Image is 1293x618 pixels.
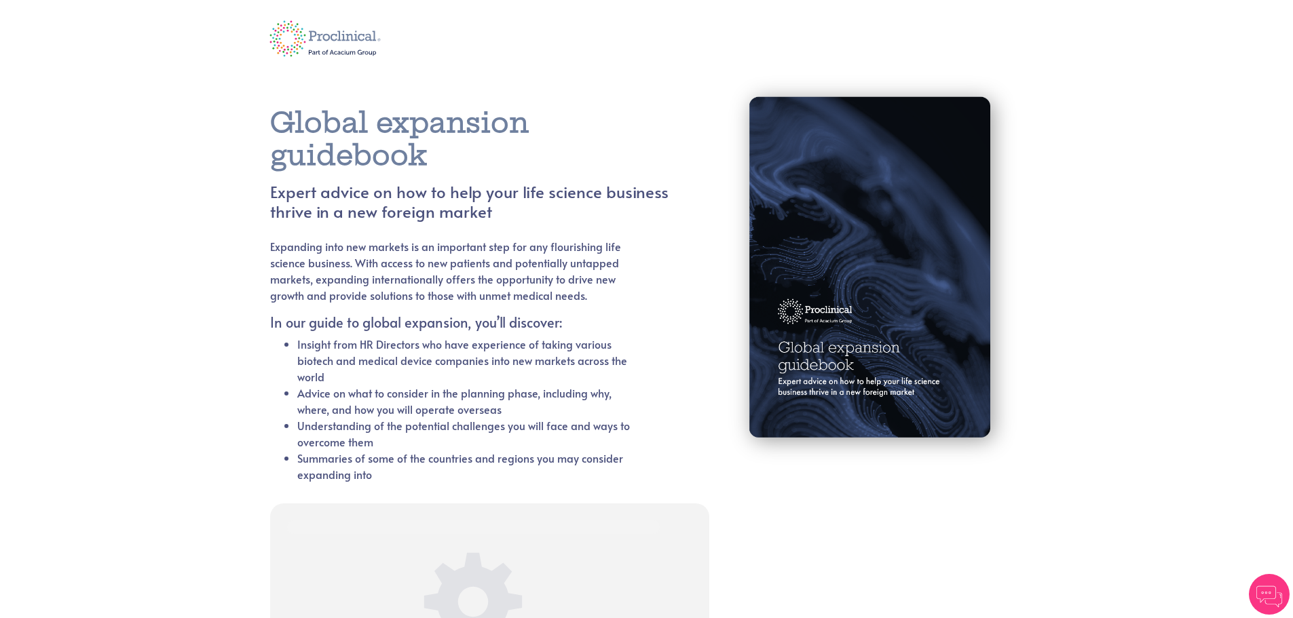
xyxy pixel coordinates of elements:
li: Insight from HR Directors who have experience of taking various biotech and medical device compan... [297,336,636,385]
h5: In our guide to global expansion, you’ll discover: [270,314,636,330]
img: Chatbot [1249,574,1290,615]
li: Advice on what to consider in the planning phase, including why, where, and how you will operate ... [297,385,636,417]
li: Summaries of some of the countries and regions you may consider expanding into [297,450,636,482]
p: Expanding into new markets is an important step for any flourishing life science business. With a... [270,238,636,303]
img: logo [260,12,391,66]
li: Understanding of the potential challenges you will face and ways to overcome them [297,417,636,450]
img: book cover [722,69,1024,471]
h1: Global expansion guidebook [270,107,669,172]
h4: Expert advice on how to help your life science business thrive in a new foreign market [270,182,669,222]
